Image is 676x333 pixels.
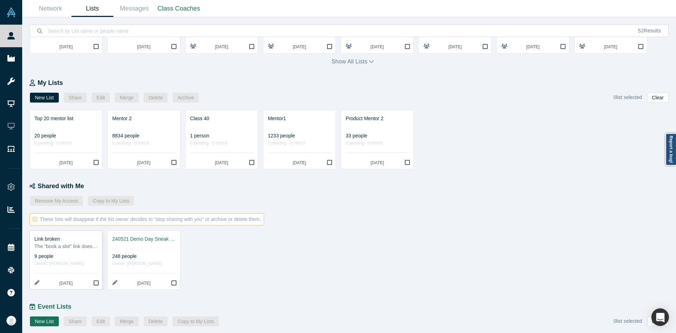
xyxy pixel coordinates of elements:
[90,277,102,289] button: Bookmark
[92,93,110,103] button: Edit
[647,316,669,326] button: Clear
[647,93,669,103] button: Clear
[186,110,258,169] a: Class 401 person0 pending · 0 intro'd[DATE]
[30,231,102,289] a: Link brokenThe "book a slot" link doesn't work9 peopleOwner: [PERSON_NAME][DATE]
[30,302,676,312] div: Event Lists
[47,23,631,39] input: Search by List name or people name
[341,110,413,169] a: Product Mentor 233 people0 pending · 0 intro'd[DATE]
[30,93,59,103] button: New List
[614,94,642,100] span: 0 list selected
[115,316,139,326] button: Merge
[245,41,258,53] button: Bookmark
[168,156,180,169] button: Bookmark
[6,7,16,17] img: Alchemist Vault Logo
[268,160,331,166] div: [DATE]
[424,44,487,50] div: [DATE]
[64,316,87,326] button: Share
[173,316,219,326] button: Copy to My Lists
[268,44,331,50] div: [DATE]
[35,253,98,260] div: 9 people
[346,160,409,166] div: [DATE]
[35,140,98,147] div: 0 pending · 0 intro'd
[30,78,676,88] div: My Lists
[35,260,98,267] div: Owner: [PERSON_NAME]
[92,316,110,326] button: Edit
[35,115,98,122] div: Top 20 mentor list
[168,277,180,289] button: Bookmark
[88,196,134,206] button: Copy to My Lists
[346,132,409,140] div: 33 people
[35,160,98,166] div: [DATE]
[190,140,253,147] div: 0 pending · 0 intro'd
[90,41,102,53] button: Bookmark
[30,213,264,226] div: These lists will disappear if the list owner decides to "stop sharing with you" or archive or del...
[30,110,102,169] a: Top 20 mentor list20 people0 pending · 0 intro'd[DATE]
[479,41,491,53] button: Bookmark
[112,260,175,267] div: Owner: [PERSON_NAME]
[30,0,71,17] a: Network
[579,44,642,50] div: [DATE]
[401,41,413,53] button: Bookmark
[144,316,168,326] button: Delete
[401,156,413,169] button: Bookmark
[501,44,564,50] div: [DATE]
[346,140,409,147] div: 0 pending · 0 intro'd
[346,115,409,122] div: Product Mentor 2
[30,316,59,326] button: New List
[112,132,175,140] div: 8834 people
[245,156,258,169] button: Bookmark
[108,231,180,289] a: 240521 Demo Day Sneak Peek248 peopleOwner: [PERSON_NAME][DATE]
[115,93,139,103] button: Merge
[112,160,175,166] div: [DATE]
[323,41,336,53] button: Bookmark
[346,44,409,50] div: [DATE]
[108,110,180,169] a: Mentor 28834 people0 pending · 0 intro'd[DATE]
[268,132,331,140] div: 1233 people
[112,140,175,147] div: 0 pending · 0 intro'd
[634,41,647,53] button: Bookmark
[638,28,644,33] span: 52
[190,132,253,140] div: 1 person
[168,41,180,53] button: Bookmark
[332,57,374,66] button: Show all lists
[112,235,175,243] div: 240521 Demo Day Sneak Peek
[71,0,113,17] a: Lists
[665,133,676,166] a: Report a bug!
[30,196,83,206] button: Remove My Access
[35,44,98,50] div: [DATE]
[113,0,155,17] a: Messages
[268,115,331,122] div: Mentor1
[90,156,102,169] button: Bookmark
[35,235,98,243] div: Link broken
[30,181,676,191] div: Shared with Me
[112,44,175,50] div: [DATE]
[6,316,16,326] img: Anna Sanchez's Account
[35,243,98,250] div: The "book a slot" link doesn't work
[155,0,202,17] a: Class Coaches
[323,156,336,169] button: Bookmark
[614,318,642,324] span: 0 list selected
[144,93,168,103] button: Delete
[638,28,661,33] span: Results
[112,115,175,122] div: Mentor 2
[112,280,175,286] div: [DATE]
[268,140,331,147] div: 0 pending · 0 intro'd
[190,160,253,166] div: [DATE]
[263,110,336,169] a: Mentor11233 people0 pending · 0 intro'd[DATE]
[190,44,253,50] div: [DATE]
[190,115,253,122] div: Class 40
[64,93,87,103] button: Share
[112,253,175,260] div: 248 people
[557,41,569,53] button: Bookmark
[173,93,199,103] button: Archive
[35,132,98,140] div: 20 people
[35,280,98,286] div: [DATE]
